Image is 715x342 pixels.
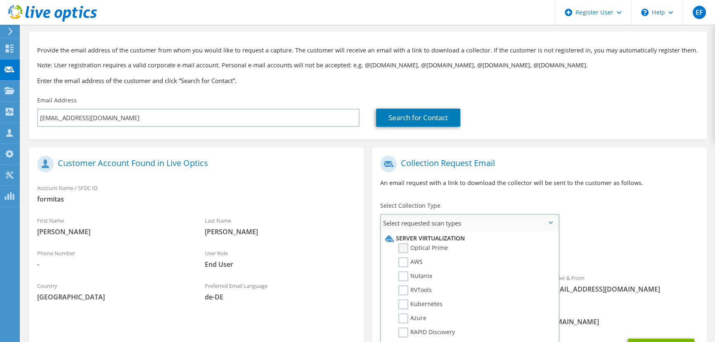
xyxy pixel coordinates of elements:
div: First Name [29,212,196,240]
h3: Enter the email address of the customer and click “Search for Contact”. [37,76,698,85]
label: Kubernetes [398,299,443,309]
p: An email request with a link to download the collector will be sent to the customer as follows. [380,178,698,188]
p: Provide the email address of the customer from whom you would like to request a capture. The cust... [37,46,698,55]
span: [GEOGRAPHIC_DATA] [37,292,188,302]
span: de-DE [204,292,355,302]
div: To [372,269,539,298]
p: Note: User registration requires a valid corporate e-mail account. Personal e-mail accounts will ... [37,61,698,70]
label: AWS [398,257,423,267]
li: Server Virtualization [383,233,554,243]
div: Requested Collections [372,235,707,265]
div: Country [29,277,196,306]
span: EF [693,6,706,19]
span: - [37,260,188,269]
h1: Collection Request Email [380,156,694,172]
div: Preferred Email Language [196,277,363,306]
span: [PERSON_NAME] [37,227,188,236]
svg: \n [641,9,649,16]
span: [PERSON_NAME] [204,227,355,236]
span: formitas [37,195,355,204]
label: Email Address [37,96,77,104]
div: CC & Reply To [372,302,707,330]
span: End User [204,260,355,269]
span: Select requested scan types [381,215,558,231]
label: RVTools [398,285,432,295]
div: Phone Number [29,245,196,273]
div: Last Name [196,212,363,240]
label: Azure [398,313,426,323]
div: Account Name / SFDC ID [29,179,364,208]
label: Nutanix [398,271,432,281]
label: Select Collection Type [380,202,440,210]
h1: Customer Account Found in Live Optics [37,156,351,172]
label: RAPID Discovery [398,328,455,337]
a: Search for Contact [376,109,460,127]
span: [EMAIL_ADDRESS][DOMAIN_NAME] [547,285,698,294]
div: Sender & From [539,269,706,298]
label: Optical Prime [398,243,448,253]
div: User Role [196,245,363,273]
